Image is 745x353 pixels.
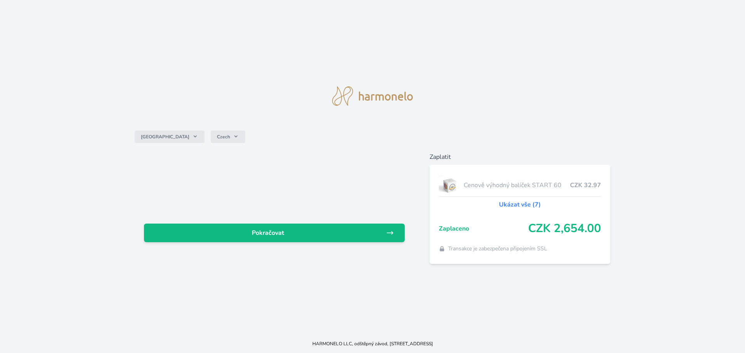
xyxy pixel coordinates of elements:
[528,222,601,236] span: CZK 2,654.00
[332,86,413,106] img: logo.svg
[430,152,611,162] h6: Zaplatit
[144,224,405,242] a: Pokračovat
[448,245,547,253] span: Transakce je zabezpečena připojením SSL
[499,200,541,209] a: Ukázat vše (7)
[439,224,528,233] span: Zaplaceno
[570,181,601,190] span: CZK 32.97
[217,134,230,140] span: Czech
[211,131,245,143] button: Czech
[464,181,570,190] span: Cenově výhodný balíček START 60
[150,228,386,238] span: Pokračovat
[439,176,461,195] img: start.jpg
[141,134,189,140] span: [GEOGRAPHIC_DATA]
[135,131,204,143] button: [GEOGRAPHIC_DATA]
